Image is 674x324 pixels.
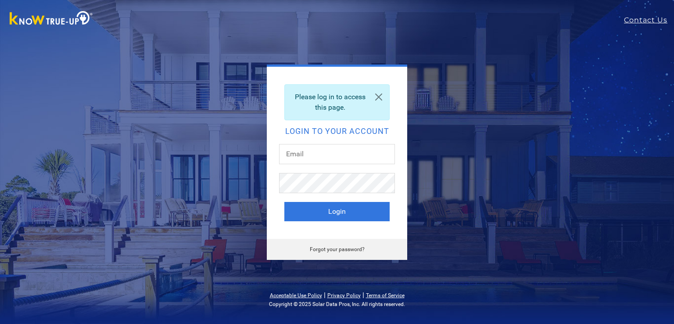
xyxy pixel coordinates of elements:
[284,202,390,221] button: Login
[284,127,390,135] h2: Login to your account
[624,15,674,25] a: Contact Us
[362,291,364,299] span: |
[270,292,322,299] a: Acceptable Use Policy
[310,246,365,252] a: Forgot your password?
[279,144,395,164] input: Email
[366,292,405,299] a: Terms of Service
[324,291,326,299] span: |
[368,85,389,109] a: Close
[284,84,390,120] div: Please log in to access this page.
[5,9,97,29] img: Know True-Up
[327,292,361,299] a: Privacy Policy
